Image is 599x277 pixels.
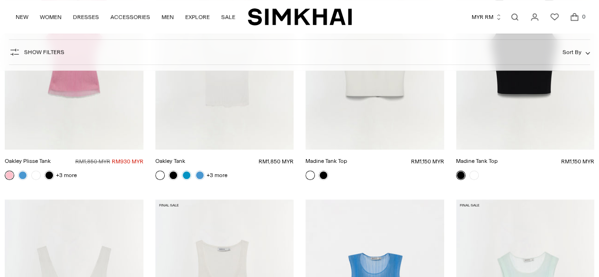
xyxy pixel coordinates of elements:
s: RM1,850 MYR [75,158,110,165]
span: RM930 MYR [112,158,143,165]
a: ACCESSORIES [110,7,150,27]
span: Show Filters [24,49,64,55]
a: SALE [221,7,235,27]
button: Show Filters [9,45,64,60]
button: Sort By [563,47,590,57]
a: Open search modal [505,8,524,27]
button: MYR RM [472,7,502,27]
a: SIMKHAI [248,8,352,26]
span: 0 [579,12,588,21]
span: RM1,850 MYR [259,158,294,165]
span: RM1,150 MYR [411,158,444,165]
a: Open cart modal [565,8,584,27]
a: Wishlist [545,8,564,27]
a: Oakley Tank [155,158,185,164]
a: Madine Tank Top [456,158,498,164]
a: +3 more [206,169,227,182]
a: MEN [161,7,174,27]
span: Sort By [563,49,581,55]
a: +3 more [56,169,77,182]
a: Go to the account page [525,8,544,27]
a: WOMEN [40,7,62,27]
a: DRESSES [73,7,99,27]
a: EXPLORE [185,7,210,27]
a: NEW [16,7,28,27]
span: RM1,150 MYR [561,158,594,165]
a: Oakley Plisse Tank [5,158,51,164]
a: Madine Tank Top [305,158,347,164]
